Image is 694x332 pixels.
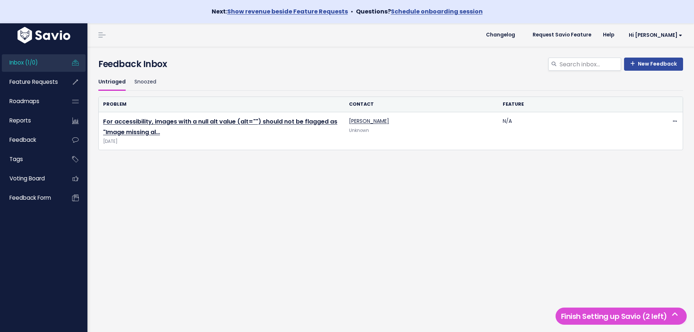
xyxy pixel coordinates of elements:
[2,112,60,129] a: Reports
[9,117,31,124] span: Reports
[2,170,60,187] a: Voting Board
[9,97,39,105] span: Roadmaps
[345,97,498,112] th: Contact
[2,93,60,110] a: Roadmaps
[2,132,60,148] a: Feedback
[356,7,483,16] strong: Questions?
[620,30,688,41] a: Hi [PERSON_NAME]
[2,54,60,71] a: Inbox (1/0)
[527,30,597,40] a: Request Savio Feature
[349,128,369,133] span: Unknown
[9,194,51,202] span: Feedback form
[624,58,683,71] a: New Feedback
[9,136,36,144] span: Feedback
[227,7,348,16] a: Show revenue beside Feature Requests
[2,74,60,90] a: Feature Requests
[16,27,72,43] img: logo-white.9d6f32f41409.svg
[98,58,683,71] h4: Feedback Inbox
[351,7,353,16] span: •
[498,112,652,150] td: N/A
[98,74,126,91] a: Untriaged
[103,117,337,136] a: For accessibility, images with a null alt value (alt="") should not be flagged as "Image missing al…
[9,175,45,182] span: Voting Board
[498,97,652,112] th: Feature
[99,97,345,112] th: Problem
[9,59,38,66] span: Inbox (1/0)
[134,74,156,91] a: Snoozed
[9,155,23,163] span: Tags
[2,151,60,168] a: Tags
[2,190,60,206] a: Feedback form
[349,117,389,125] a: [PERSON_NAME]
[559,58,621,71] input: Search inbox...
[103,138,340,145] span: [DATE]
[629,32,682,38] span: Hi [PERSON_NAME]
[98,74,683,91] ul: Filter feature requests
[9,78,58,86] span: Feature Requests
[486,32,515,38] span: Changelog
[559,311,681,321] h5: Finish Setting up Savio (2 left)
[391,7,483,16] a: Schedule onboarding session
[212,7,348,16] strong: Next:
[597,30,620,40] a: Help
